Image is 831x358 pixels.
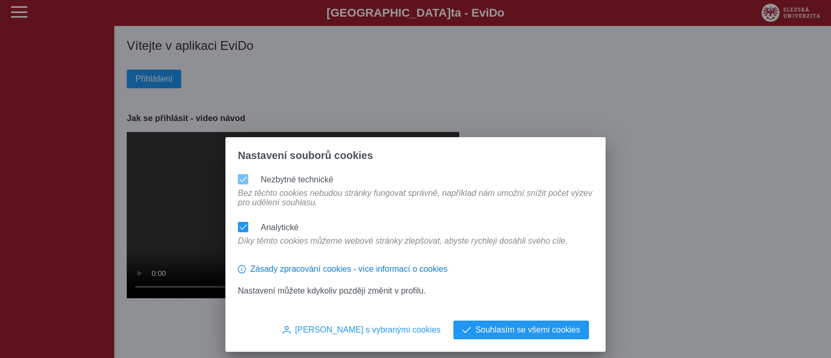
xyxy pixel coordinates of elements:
[238,150,373,162] span: Nastavení souborů cookies
[234,189,597,218] div: Bez těchto cookies nebudou stránky fungovat správně, například nám umožní snížit počet výzev pro ...
[295,325,440,335] span: [PERSON_NAME] s vybranými cookies
[274,321,449,339] button: [PERSON_NAME] s vybranými cookies
[475,325,580,335] span: Souhlasím se všemi cookies
[250,264,448,274] span: Zásady zpracování cookies - více informací o cookies
[234,236,572,256] div: Díky těmto cookies můžeme webové stránky zlepšovat, abyste rychleji dosáhli svého cíle.
[238,269,448,277] a: Zásady zpracování cookies - více informací o cookies
[238,286,593,296] p: Nastavení můžete kdykoliv později změnit v profilu.
[238,260,448,278] button: Zásady zpracování cookies - více informací o cookies
[453,321,589,339] button: Souhlasím se všemi cookies
[261,223,299,232] label: Analytické
[261,175,333,184] label: Nezbytné technické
